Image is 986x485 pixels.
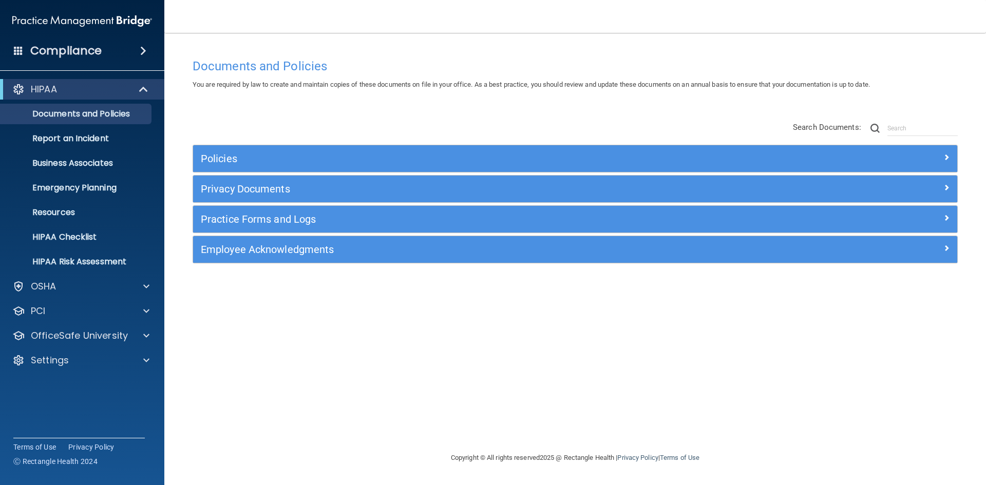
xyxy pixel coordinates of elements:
a: Terms of Use [660,454,699,461]
p: HIPAA Checklist [7,232,147,242]
input: Search [887,121,958,136]
p: Documents and Policies [7,109,147,119]
h4: Compliance [30,44,102,58]
h5: Privacy Documents [201,183,759,195]
a: Privacy Policy [617,454,658,461]
p: Business Associates [7,158,147,168]
a: OfficeSafe University [12,329,149,342]
p: PCI [31,305,45,317]
a: Privacy Documents [201,181,950,197]
span: Ⓒ Rectangle Health 2024 [13,456,98,467]
a: Settings [12,354,149,366]
h4: Documents and Policies [193,60,958,73]
p: OSHA [31,280,56,293]
h5: Practice Forms and Logs [201,214,759,225]
a: Employee Acknowledgments [201,241,950,258]
a: OSHA [12,280,149,293]
a: Privacy Policy [68,442,115,452]
p: HIPAA Risk Assessment [7,257,147,267]
p: Resources [7,207,147,218]
p: Settings [31,354,69,366]
h5: Policies [201,153,759,164]
p: Report an Incident [7,133,147,144]
a: PCI [12,305,149,317]
span: Search Documents: [793,123,861,132]
h5: Employee Acknowledgments [201,244,759,255]
span: You are required by law to create and maintain copies of these documents on file in your office. ... [193,81,870,88]
p: OfficeSafe University [31,329,128,342]
img: PMB logo [12,11,152,31]
a: Practice Forms and Logs [201,211,950,227]
div: Copyright © All rights reserved 2025 @ Rectangle Health | | [388,441,763,474]
p: Emergency Planning [7,183,147,193]
img: ic-search.3b580494.png [870,124,880,133]
a: Policies [201,150,950,167]
a: HIPAA [12,83,149,95]
p: HIPAA [31,83,57,95]
a: Terms of Use [13,442,56,452]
